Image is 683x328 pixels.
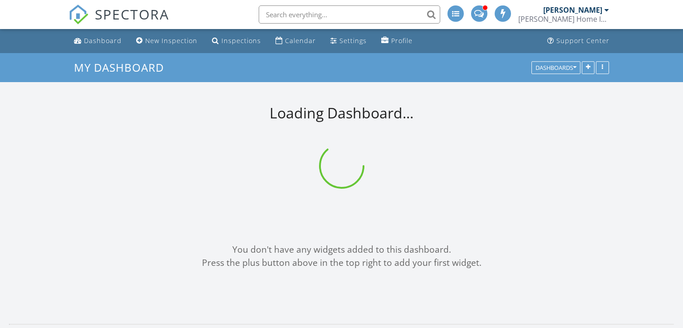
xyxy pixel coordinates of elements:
[145,36,197,45] div: New Inspection
[518,15,609,24] div: Murphy Home Inspection
[272,33,319,49] a: Calendar
[69,12,169,31] a: SPECTORA
[9,256,674,269] div: Press the plus button above in the top right to add your first widget.
[285,36,316,45] div: Calendar
[84,36,122,45] div: Dashboard
[69,5,88,24] img: The Best Home Inspection Software - Spectora
[536,64,576,71] div: Dashboards
[531,61,580,74] button: Dashboards
[133,33,201,49] a: New Inspection
[208,33,265,49] a: Inspections
[70,33,125,49] a: Dashboard
[327,33,370,49] a: Settings
[339,36,367,45] div: Settings
[543,5,602,15] div: [PERSON_NAME]
[556,36,609,45] div: Support Center
[95,5,169,24] span: SPECTORA
[221,36,261,45] div: Inspections
[378,33,416,49] a: Profile
[544,33,613,49] a: Support Center
[9,243,674,256] div: You don't have any widgets added to this dashboard.
[391,36,413,45] div: Profile
[74,60,172,75] a: My Dashboard
[259,5,440,24] input: Search everything...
